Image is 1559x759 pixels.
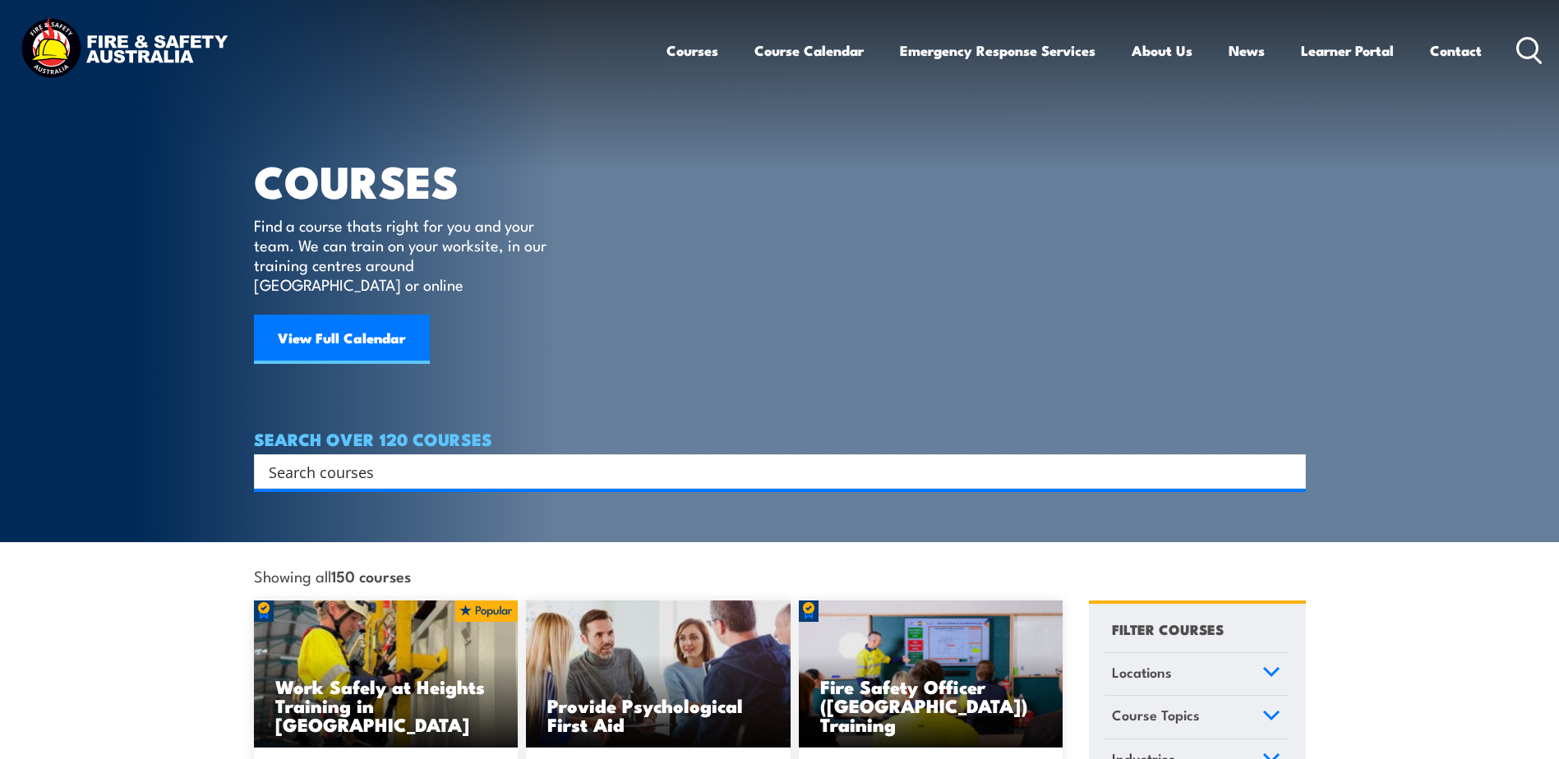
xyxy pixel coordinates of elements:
[754,29,864,72] a: Course Calendar
[254,567,411,584] span: Showing all
[1112,618,1224,640] h4: FILTER COURSES
[526,600,791,748] a: Provide Psychological First Aid
[1105,653,1288,696] a: Locations
[254,215,554,294] p: Find a course thats right for you and your team. We can train on your worksite, in our training c...
[1430,29,1482,72] a: Contact
[254,161,570,200] h1: COURSES
[254,430,1306,448] h4: SEARCH OVER 120 COURSES
[526,600,791,748] img: Mental Health First Aid Training Course from Fire & Safety Australia
[1112,661,1172,683] span: Locations
[1277,460,1300,483] button: Search magnifier button
[254,315,430,364] a: View Full Calendar
[799,600,1063,748] img: Fire Safety Advisor
[900,29,1095,72] a: Emergency Response Services
[331,564,411,586] strong: 150 courses
[1105,696,1288,738] a: Course Topics
[1229,29,1265,72] a: News
[1301,29,1394,72] a: Learner Portal
[269,459,1270,484] input: Search input
[820,677,1042,734] h3: Fire Safety Officer ([GEOGRAPHIC_DATA]) Training
[547,696,769,734] h3: Provide Psychological First Aid
[254,600,519,748] a: Work Safely at Heights Training in [GEOGRAPHIC_DATA]
[1132,29,1192,72] a: About Us
[275,677,497,734] h3: Work Safely at Heights Training in [GEOGRAPHIC_DATA]
[1112,704,1200,726] span: Course Topics
[799,600,1063,748] a: Fire Safety Officer ([GEOGRAPHIC_DATA]) Training
[272,460,1273,483] form: Search form
[254,600,519,748] img: Work Safely at Heights Training (1)
[666,29,718,72] a: Courses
